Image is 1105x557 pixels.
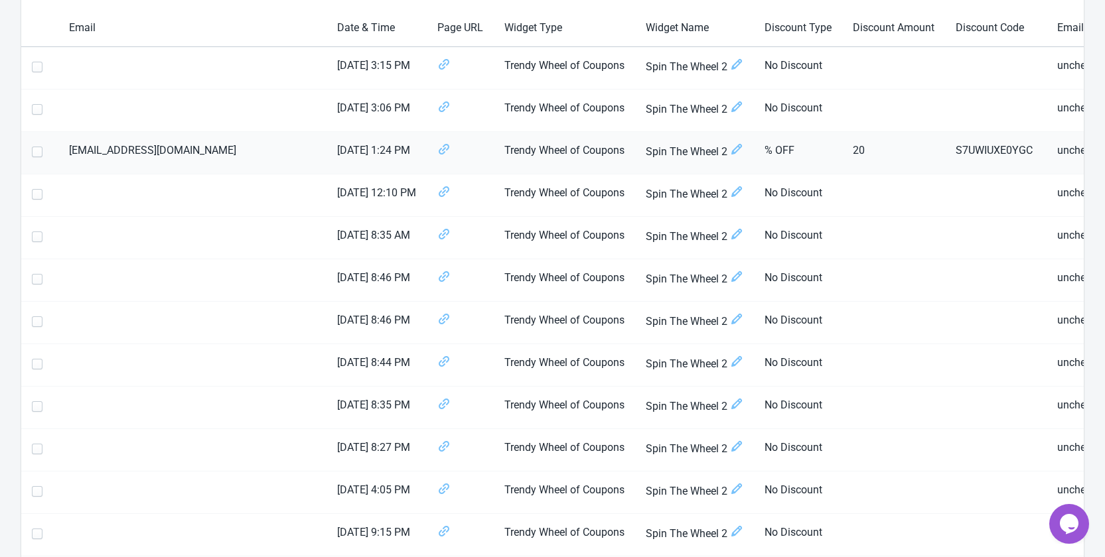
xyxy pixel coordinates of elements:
span: Spin The Wheel 2 [646,482,743,500]
span: Spin The Wheel 2 [646,143,743,160]
th: Widget Name [635,9,754,47]
td: Trendy Wheel of Coupons [494,471,635,514]
td: [DATE] 3:06 PM [327,90,427,132]
td: Trendy Wheel of Coupons [494,259,635,302]
td: No Discount [754,217,842,259]
span: Spin The Wheel 2 [646,58,743,76]
td: No Discount [754,471,842,514]
span: Spin The Wheel 2 [646,270,743,288]
th: Page URL [427,9,494,47]
th: Discount Code [945,9,1047,47]
td: [DATE] 8:27 PM [327,429,427,471]
td: % OFF [754,132,842,174]
td: Trendy Wheel of Coupons [494,217,635,259]
td: Trendy Wheel of Coupons [494,387,635,429]
span: Spin The Wheel 2 [646,185,743,203]
td: No Discount [754,429,842,471]
td: [DATE] 3:15 PM [327,47,427,90]
td: No Discount [754,344,842,387]
td: Trendy Wheel of Coupons [494,90,635,132]
td: No Discount [754,259,842,302]
td: [DATE] 4:05 PM [327,471,427,514]
td: No Discount [754,47,842,90]
td: Trendy Wheel of Coupons [494,132,635,174]
td: Trendy Wheel of Coupons [494,344,635,387]
td: [DATE] 12:10 PM [327,174,427,217]
th: Discount Amount [842,9,945,47]
td: [DATE] 8:35 AM [327,217,427,259]
td: Trendy Wheel of Coupons [494,47,635,90]
span: Spin The Wheel 2 [646,100,743,118]
span: Spin The Wheel 2 [646,525,743,542]
td: Trendy Wheel of Coupons [494,429,635,471]
span: Spin The Wheel 2 [646,397,743,415]
td: No Discount [754,90,842,132]
th: Discount Type [754,9,842,47]
td: [DATE] 1:24 PM [327,132,427,174]
td: [EMAIL_ADDRESS][DOMAIN_NAME] [58,132,327,174]
th: Date & Time [327,9,427,47]
span: Spin The Wheel 2 [646,227,743,245]
td: No Discount [754,302,842,344]
td: [DATE] 8:46 PM [327,259,427,302]
th: Widget Type [494,9,635,47]
td: Trendy Wheel of Coupons [494,302,635,344]
span: Spin The Wheel 2 [646,440,743,458]
td: S7UWIUXE0YGC [945,132,1047,174]
iframe: chat widget [1049,504,1092,544]
td: 20 [842,132,945,174]
td: No Discount [754,174,842,217]
td: [DATE] 8:44 PM [327,344,427,387]
td: Trendy Wheel of Coupons [494,514,635,556]
td: [DATE] 8:35 PM [327,387,427,429]
td: Trendy Wheel of Coupons [494,174,635,217]
td: [DATE] 8:46 PM [327,302,427,344]
td: No Discount [754,514,842,556]
th: Email [58,9,327,47]
span: Spin The Wheel 2 [646,355,743,373]
span: Spin The Wheel 2 [646,312,743,330]
td: [DATE] 9:15 PM [327,514,427,556]
td: No Discount [754,387,842,429]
